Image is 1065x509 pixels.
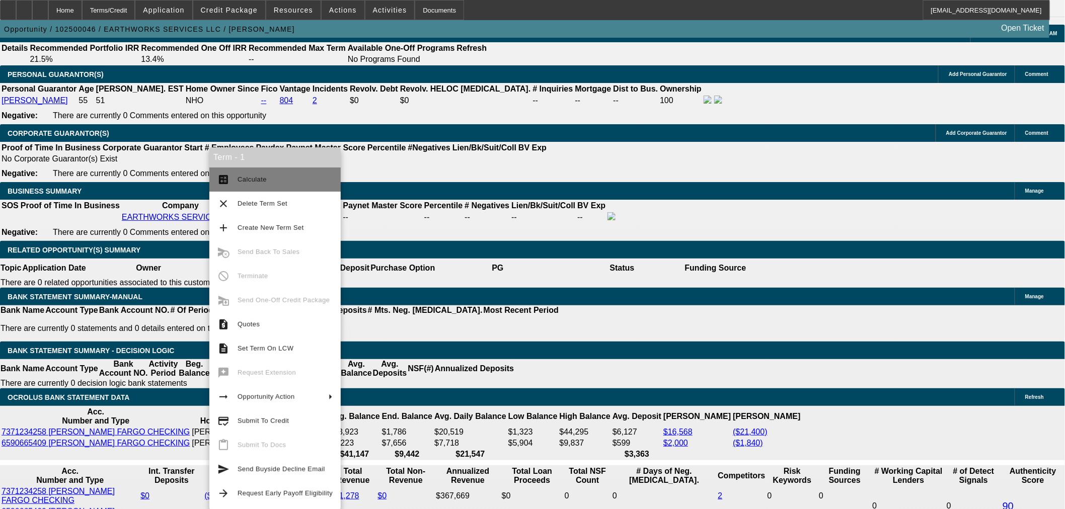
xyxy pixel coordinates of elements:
th: Int. Transfer Deposits [140,466,203,485]
b: Incidents [313,84,348,93]
button: Resources [266,1,321,20]
span: There are currently 0 Comments entered on this opportunity [53,169,266,178]
th: Details [1,43,28,53]
th: Refresh [457,43,488,53]
b: Percentile [367,143,406,152]
td: $5,904 [508,438,558,448]
b: BV Exp [518,143,547,152]
td: 0 [564,486,611,505]
td: $599 [612,438,662,448]
button: Application [135,1,192,20]
span: Delete Term Set [238,200,287,207]
mat-icon: arrow_right_alt [217,391,230,403]
th: Recommended One Off IRR [140,43,247,53]
a: $2,000 [663,439,688,447]
span: Create New Term Set [238,224,304,231]
span: Opportunity Action [238,393,295,400]
span: Add Corporate Guarantor [946,130,1007,136]
a: ($7,708) [204,491,235,500]
td: $0 [349,95,399,106]
th: # Working Capital Lenders [872,466,946,485]
th: Acc. Holder Name [191,407,259,426]
div: $367,669 [436,491,500,500]
b: Mortgage [575,84,612,93]
th: PG [435,259,560,278]
span: Opportunity / 102500046 / EARTHWORKS SERVICES LLC / [PERSON_NAME] [4,25,295,33]
b: Dist to Bus. [614,84,658,93]
b: Percentile [424,201,463,210]
b: Ownership [660,84,702,93]
th: Int. Transfer Withdrawals [204,466,280,485]
th: Proof of Time In Business [1,143,101,153]
th: NSF(#) [407,359,434,378]
th: Application Date [22,259,86,278]
mat-icon: description [217,343,230,355]
td: 0 [818,486,871,505]
th: Recommended Max Term [248,43,346,53]
span: Send Buyside Decline Email [238,465,325,473]
b: # Employees [205,143,254,152]
th: Purchase Option [370,259,435,278]
td: $0 [400,95,531,106]
th: # of Detect Signals [946,466,1001,485]
td: $0 [501,486,563,505]
th: $3,363 [612,449,662,459]
span: Manage [1025,188,1044,194]
span: OCROLUS BANK STATEMENT DATA [8,393,129,401]
td: $20,519 [434,427,507,437]
a: $61,278 [330,491,359,500]
th: Funding Source [684,259,747,278]
b: Paynet Master Score [286,143,365,152]
span: Comment [1025,71,1048,77]
th: Avg. Balance [340,359,372,378]
div: -- [465,213,509,222]
span: BUSINESS SUMMARY [8,187,82,195]
th: Status [560,259,684,278]
td: No Programs Found [347,54,455,64]
span: BANK STATEMENT SUMMARY-MANUAL [8,293,142,301]
p: There are currently 0 statements and 0 details entered on this opportunity [1,324,559,333]
td: -- [575,95,612,106]
th: Activity Period [148,359,179,378]
span: Credit Package [201,6,258,14]
span: Add Personal Guarantor [949,71,1007,77]
span: Submit To Credit [238,417,289,425]
th: # Of Periods [170,305,218,315]
td: $7,718 [434,438,507,448]
th: Proof of Time In Business [20,201,120,211]
button: Credit Package [193,1,265,20]
td: 55 [78,95,94,106]
b: Lien/Bk/Suit/Coll [452,143,516,152]
th: [PERSON_NAME] [732,407,801,426]
a: $16,568 [663,428,693,436]
div: -- [343,213,422,222]
mat-icon: clear [217,198,230,210]
th: Sum of the Total NSF Count and Total Overdraft Fee Count from Ocrolus [564,466,611,485]
mat-icon: send [217,463,230,475]
th: Owner [87,259,211,278]
th: SOS [1,201,19,211]
b: Revolv. Debt [350,84,398,93]
th: Annualized Revenue [435,466,500,485]
th: End. Balance [382,407,433,426]
td: -- [248,54,346,64]
b: Negative: [2,228,38,236]
mat-icon: credit_score [217,415,230,427]
span: Request Early Payoff Eligibility [238,489,333,497]
td: $6,127 [612,427,662,437]
th: Bank Account NO. [99,305,170,315]
th: $21,547 [434,449,507,459]
div: Term - 1 [209,147,341,167]
a: 2 [718,491,723,500]
td: $9,837 [559,438,611,448]
td: 13.4% [140,54,247,64]
td: -- [613,95,659,106]
th: $9,442 [382,449,433,459]
b: BV Exp [577,201,605,210]
span: Calculate [238,176,267,183]
th: Bank Account NO. [99,359,148,378]
td: [PERSON_NAME] [191,438,259,448]
mat-icon: request_quote [217,318,230,330]
th: Available One-Off Programs [347,43,455,53]
td: $44,295 [559,427,611,437]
